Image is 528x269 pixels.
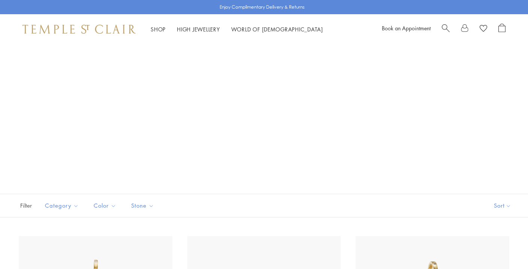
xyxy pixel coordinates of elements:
span: Category [41,201,84,210]
a: Open Shopping Bag [498,24,506,35]
nav: Main navigation [151,25,323,34]
a: High JewelleryHigh Jewellery [177,25,220,33]
a: ShopShop [151,25,166,33]
p: Enjoy Complimentary Delivery & Returns [220,3,305,11]
a: World of [DEMOGRAPHIC_DATA]World of [DEMOGRAPHIC_DATA] [231,25,323,33]
button: Color [88,197,122,214]
button: Stone [126,197,160,214]
span: Color [90,201,122,210]
a: Search [442,24,450,35]
button: Show sort by [477,194,528,217]
a: View Wishlist [480,24,487,35]
button: Category [39,197,84,214]
span: Stone [127,201,160,210]
img: Temple St. Clair [22,25,136,34]
a: Book an Appointment [382,24,431,32]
